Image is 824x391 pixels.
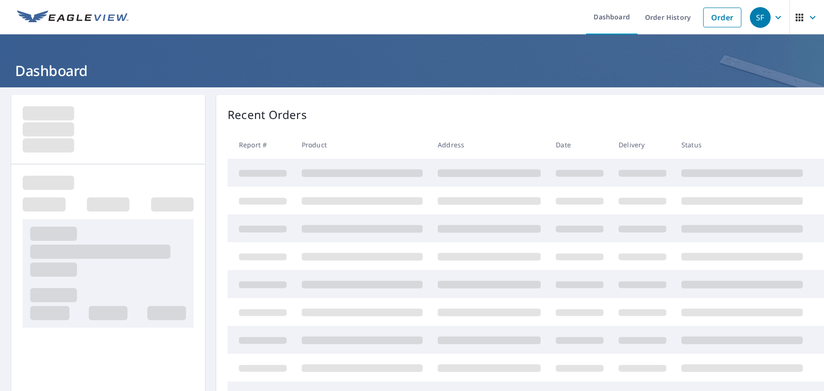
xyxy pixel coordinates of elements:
img: EV Logo [17,10,128,25]
th: Delivery [611,131,674,159]
th: Address [430,131,548,159]
th: Date [548,131,611,159]
p: Recent Orders [228,106,307,123]
th: Report # [228,131,294,159]
th: Status [674,131,810,159]
h1: Dashboard [11,61,813,80]
div: SF [750,7,771,28]
th: Product [294,131,430,159]
a: Order [703,8,741,27]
